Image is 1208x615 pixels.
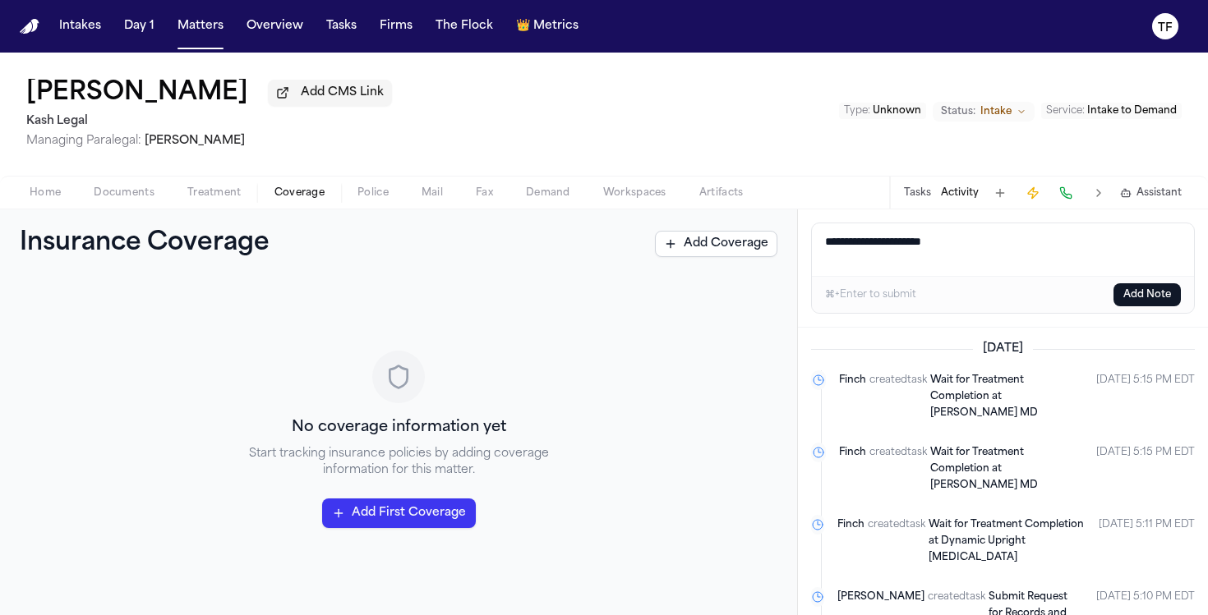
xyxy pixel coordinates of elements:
[241,446,556,479] p: Start tracking insurance policies by adding coverage information for this matter.
[980,105,1012,118] span: Intake
[655,231,777,257] button: Add Coverage
[20,19,39,34] a: Home
[26,79,248,108] h1: [PERSON_NAME]
[933,102,1035,122] button: Change status from Intake
[1137,186,1182,200] span: Assistant
[292,416,506,439] h3: No coverage information yet
[476,186,493,200] span: Fax
[941,105,975,118] span: Status:
[839,372,866,421] span: Finch
[53,11,108,41] button: Intakes
[1021,181,1044,204] button: Create Immediate Task
[699,186,744,200] span: Artifacts
[20,19,39,34] img: Finch Logo
[839,444,866,493] span: Finch
[357,186,389,200] span: Police
[30,186,61,200] span: Home
[274,186,325,200] span: Coverage
[26,112,392,131] h2: Kash Legal
[422,186,443,200] span: Mail
[145,135,245,147] span: [PERSON_NAME]
[171,11,230,41] button: Matters
[873,106,921,116] span: Unknown
[373,11,419,41] button: Firms
[1113,283,1181,306] button: Add Note
[509,11,585,41] button: crownMetrics
[1099,516,1195,566] time: September 25, 2025 at 4:11 PM
[869,372,927,421] span: created task
[941,186,979,200] button: Activity
[322,498,476,528] button: Add First Coverage
[929,516,1086,566] a: Wait for Treatment Completion at Dynamic Upright [MEDICAL_DATA]
[26,135,141,147] span: Managing Paralegal:
[1096,444,1195,493] time: September 25, 2025 at 4:15 PM
[869,444,927,493] span: created task
[930,375,1038,418] span: Wait for Treatment Completion at [PERSON_NAME] MD
[240,11,310,41] button: Overview
[837,516,865,566] span: Finch
[930,372,1083,421] a: Wait for Treatment Completion at [PERSON_NAME] MD
[825,288,916,301] div: ⌘+Enter to submit
[844,106,870,116] span: Type :
[929,520,1084,562] span: Wait for Treatment Completion at Dynamic Upright [MEDICAL_DATA]
[1096,372,1195,421] time: September 25, 2025 at 4:15 PM
[1041,103,1182,119] button: Edit Service: Intake to Demand
[187,186,242,200] span: Treatment
[1046,106,1085,116] span: Service :
[904,186,931,200] button: Tasks
[1054,181,1077,204] button: Make a Call
[94,186,154,200] span: Documents
[868,516,925,566] span: created task
[118,11,161,41] button: Day 1
[930,444,1083,493] a: Wait for Treatment Completion at [PERSON_NAME] MD
[1087,106,1177,116] span: Intake to Demand
[989,181,1012,204] button: Add Task
[429,11,500,41] button: The Flock
[268,80,392,106] button: Add CMS Link
[839,103,926,119] button: Edit Type: Unknown
[320,11,363,41] button: Tasks
[301,85,384,101] span: Add CMS Link
[603,186,666,200] span: Workspaces
[26,79,248,108] button: Edit matter name
[1120,186,1182,200] button: Assistant
[973,341,1033,357] span: [DATE]
[20,229,306,259] h1: Insurance Coverage
[526,186,570,200] span: Demand
[930,447,1038,490] span: Wait for Treatment Completion at [PERSON_NAME] MD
